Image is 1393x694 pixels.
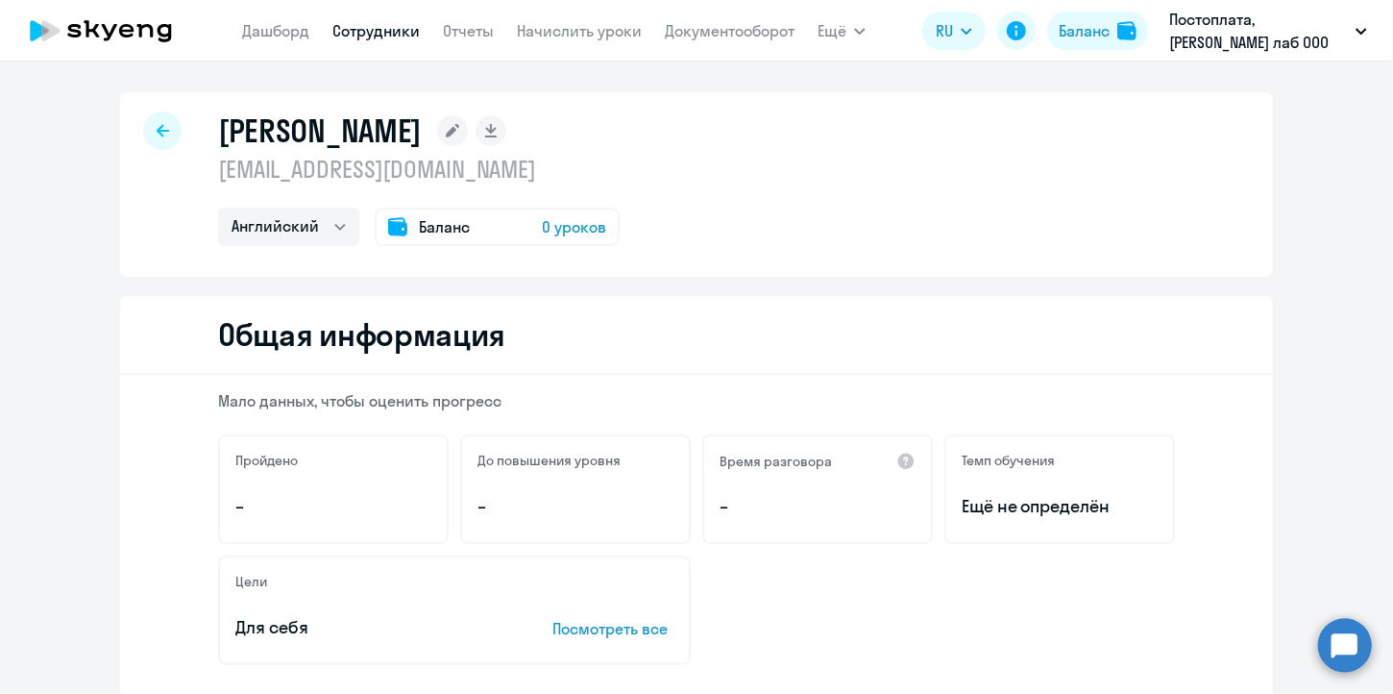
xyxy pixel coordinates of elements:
span: RU [936,19,953,42]
p: Посмотреть все [552,617,673,640]
h2: Общая информация [218,315,505,354]
p: [EMAIL_ADDRESS][DOMAIN_NAME] [218,154,620,185]
h5: Темп обучения [962,452,1055,469]
a: Дашборд [242,21,309,40]
a: Отчеты [443,21,494,40]
button: Постоплата, [PERSON_NAME] лаб ООО [1160,8,1377,54]
p: Для себя [235,615,493,640]
p: Мало данных, чтобы оценить прогресс [218,390,1175,411]
span: Баланс [419,215,470,238]
h5: Цели [235,573,267,590]
h5: До повышения уровня [477,452,621,469]
button: Балансbalance [1047,12,1148,50]
p: – [720,494,916,519]
span: 0 уроков [542,215,606,238]
h5: Пройдено [235,452,298,469]
button: Ещё [818,12,866,50]
h5: Время разговора [720,453,832,470]
div: Баланс [1059,19,1110,42]
img: balance [1117,21,1136,40]
p: Постоплата, [PERSON_NAME] лаб ООО [1169,8,1348,54]
button: RU [922,12,986,50]
a: Начислить уроки [517,21,642,40]
p: – [477,494,673,519]
a: Сотрудники [332,21,420,40]
a: Документооборот [665,21,794,40]
span: Ещё [818,19,846,42]
h1: [PERSON_NAME] [218,112,422,150]
p: – [235,494,431,519]
span: Ещё не определён [962,494,1158,519]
